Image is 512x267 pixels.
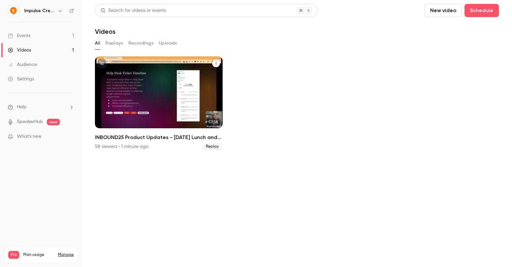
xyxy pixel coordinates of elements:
[425,4,462,17] button: New video
[8,47,31,53] div: Videos
[95,133,223,141] h2: INBOUND25 Product Updates - [DATE] Lunch and Learn
[23,252,54,257] span: Plan usage
[95,4,499,263] section: Videos
[101,7,166,14] div: Search for videos or events
[8,6,19,16] img: Impulse Creative
[465,4,499,17] button: Schedule
[159,38,177,49] button: Uploads
[17,118,43,125] a: SpeakerHub
[95,56,223,151] li: INBOUND25 Product Updates - Friday Lunch and Learn
[8,251,19,259] span: Pro
[95,28,116,35] h1: Videos
[66,134,74,140] iframe: Noticeable Trigger
[95,56,223,151] a: 57:58INBOUND25 Product Updates - [DATE] Lunch and Learn58 viewers • 1 minute agoReplay
[8,61,37,68] div: Audience
[95,56,499,151] ul: Videos
[8,32,30,39] div: Events
[47,119,60,125] span: new
[95,38,100,49] button: All
[8,104,74,111] li: help-dropdown-opener
[24,8,55,14] h6: Impulse Creative
[95,143,148,150] div: 58 viewers • 1 minute ago
[128,38,154,49] button: Recordings
[58,252,74,257] a: Manage
[17,104,27,111] span: Help
[207,118,220,126] span: 57:58
[202,143,223,151] span: Replay
[17,133,42,140] span: What's new
[105,38,123,49] button: Replays
[98,59,106,68] button: unpublished
[8,76,34,82] div: Settings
